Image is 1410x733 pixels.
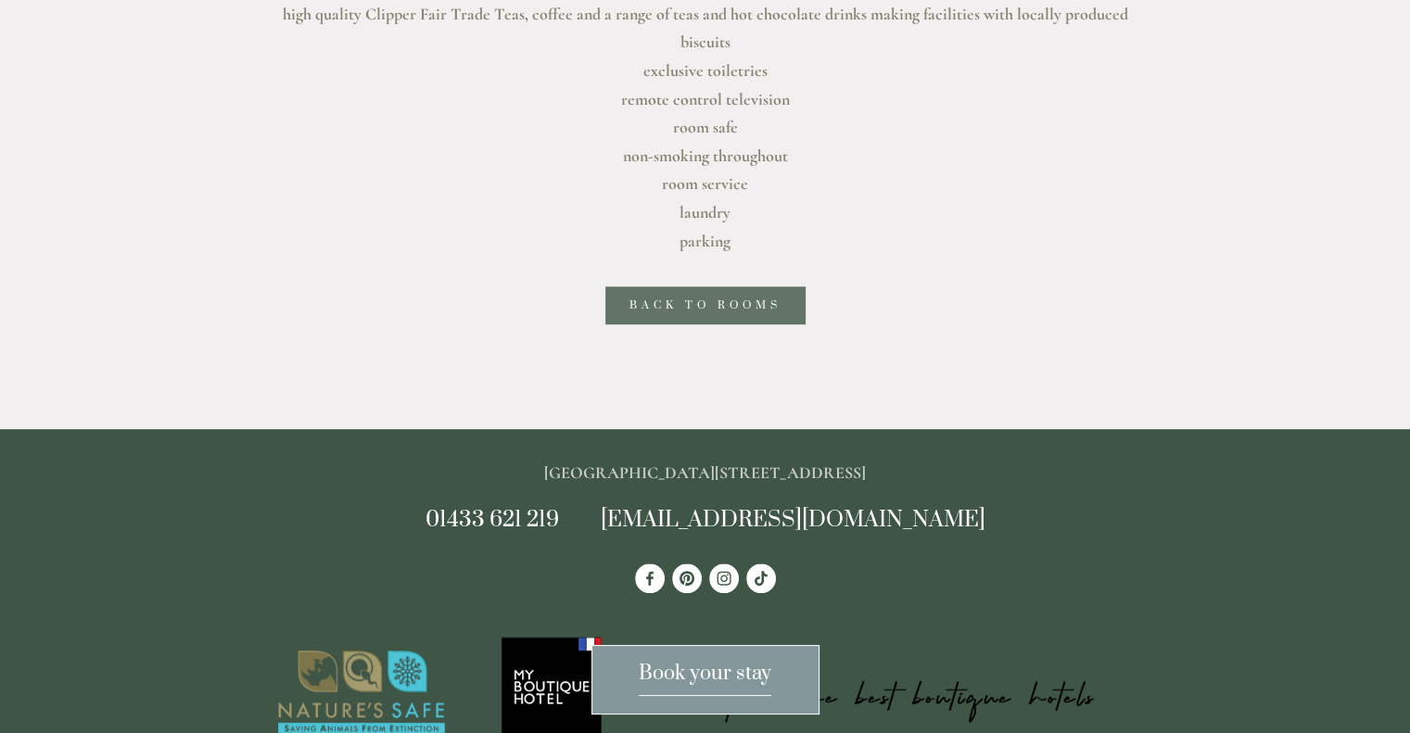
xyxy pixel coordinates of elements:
p: [GEOGRAPHIC_DATA][STREET_ADDRESS] [262,459,1149,487]
a: Instagram [709,563,739,593]
a: Back to rooms [605,286,806,324]
a: 01433 621 219 [426,506,559,534]
a: TikTok [746,563,776,593]
span: Book your stay [639,661,771,696]
a: Losehill House Hotel & Spa [635,563,665,593]
a: Book your stay [591,645,819,714]
a: [EMAIL_ADDRESS][DOMAIN_NAME] [601,506,985,534]
a: Pinterest [672,563,702,593]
